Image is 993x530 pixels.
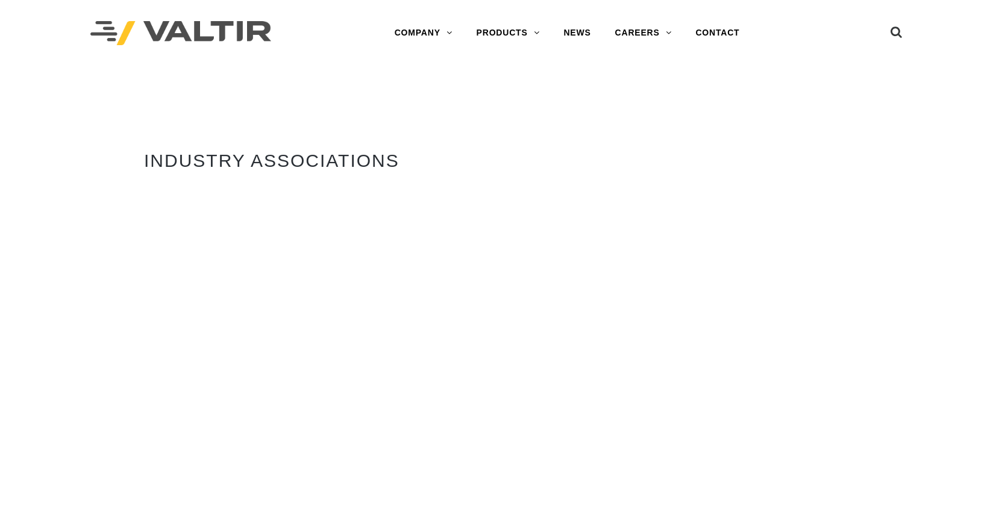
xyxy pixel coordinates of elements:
img: Valtir [90,21,271,46]
a: CAREERS [603,21,684,45]
h2: INDUSTRY ASSOCIATIONS [144,151,849,170]
a: COMPANY [383,21,465,45]
a: PRODUCTS [465,21,552,45]
a: NEWS [551,21,603,45]
a: CONTACT [683,21,751,45]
